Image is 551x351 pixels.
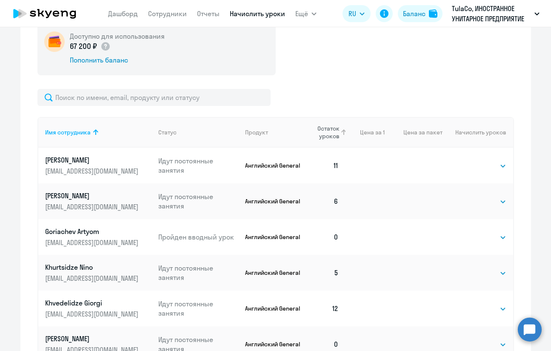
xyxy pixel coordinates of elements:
p: [PERSON_NAME] [45,155,140,165]
div: Продукт [245,128,303,136]
div: Статус [158,128,177,136]
a: Дашборд [108,9,138,18]
p: [PERSON_NAME] [45,191,140,200]
p: [EMAIL_ADDRESS][DOMAIN_NAME] [45,309,140,319]
p: Khvedelidze Giorgi [45,298,140,308]
a: Khurtsidze Nino[EMAIL_ADDRESS][DOMAIN_NAME] [45,263,152,283]
h5: Доступно для использования [70,31,165,41]
div: Продукт [245,128,268,136]
button: RU [343,5,371,22]
a: Сотрудники [148,9,187,18]
p: 67 200 ₽ [70,41,111,52]
span: RU [348,9,356,19]
td: 0 [303,219,346,255]
th: Начислить уроков [443,117,513,148]
td: 6 [303,183,346,219]
div: Баланс [403,9,425,19]
td: 5 [303,255,346,291]
a: [PERSON_NAME][EMAIL_ADDRESS][DOMAIN_NAME] [45,191,152,211]
img: balance [429,9,437,18]
p: Английский General [245,305,303,312]
p: [EMAIL_ADDRESS][DOMAIN_NAME] [45,202,140,211]
div: Пополнить баланс [70,55,165,65]
th: Цена за 1 [345,117,385,148]
span: Остаток уроков [309,125,340,140]
div: Остаток уроков [309,125,346,140]
a: Отчеты [197,9,220,18]
button: Балансbalance [398,5,443,22]
a: Goriachev Artyom[EMAIL_ADDRESS][DOMAIN_NAME] [45,227,152,247]
p: [EMAIL_ADDRESS][DOMAIN_NAME] [45,166,140,176]
p: [PERSON_NAME] [45,334,140,343]
a: [PERSON_NAME][EMAIL_ADDRESS][DOMAIN_NAME] [45,155,152,176]
p: TulaCo, ИНОСТРАННОЕ УНИТАРНОЕ ПРЕДПРИЯТИЕ ТУЛА КОНСАЛТИНГ [452,3,531,24]
input: Поиск по имени, email, продукту или статусу [37,89,271,106]
div: Статус [158,128,238,136]
a: Khvedelidze Giorgi[EMAIL_ADDRESS][DOMAIN_NAME] [45,298,152,319]
img: wallet-circle.png [44,31,65,52]
p: Английский General [245,269,303,277]
p: Идут постоянные занятия [158,192,238,211]
p: Goriachev Artyom [45,227,140,236]
div: Имя сотрудника [45,128,152,136]
p: Идут постоянные занятия [158,299,238,318]
button: TulaCo, ИНОСТРАННОЕ УНИТАРНОЕ ПРЕДПРИЯТИЕ ТУЛА КОНСАЛТИНГ [448,3,544,24]
p: Английский General [245,340,303,348]
p: [EMAIL_ADDRESS][DOMAIN_NAME] [45,238,140,247]
p: Английский General [245,162,303,169]
a: Начислить уроки [230,9,285,18]
p: Английский General [245,233,303,241]
span: Ещё [295,9,308,19]
td: 12 [303,291,346,326]
div: Имя сотрудника [45,128,91,136]
p: Английский General [245,197,303,205]
button: Ещё [295,5,317,22]
p: [EMAIL_ADDRESS][DOMAIN_NAME] [45,274,140,283]
p: Пройден вводный урок [158,232,238,242]
td: 11 [303,148,346,183]
p: Khurtsidze Nino [45,263,140,272]
th: Цена за пакет [385,117,443,148]
p: Идут постоянные занятия [158,156,238,175]
p: Идут постоянные занятия [158,263,238,282]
